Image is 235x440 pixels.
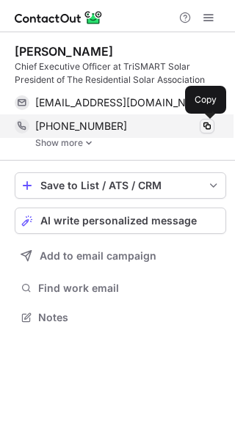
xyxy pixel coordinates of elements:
[40,250,156,262] span: Add to email campaign
[15,278,226,298] button: Find work email
[84,138,93,148] img: -
[15,9,103,26] img: ContactOut v5.3.10
[35,120,127,133] span: [PHONE_NUMBER]
[15,307,226,328] button: Notes
[35,138,226,148] a: Show more
[15,243,226,269] button: Add to email campaign
[15,44,113,59] div: [PERSON_NAME]
[38,282,220,295] span: Find work email
[15,172,226,199] button: save-profile-one-click
[40,180,200,191] div: Save to List / ATS / CRM
[40,215,197,227] span: AI write personalized message
[35,96,203,109] span: [EMAIL_ADDRESS][DOMAIN_NAME]
[15,208,226,234] button: AI write personalized message
[38,311,220,324] span: Notes
[15,60,226,87] div: Chief Executive Officer at TriSMART Solar President of The Residential Solar Association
